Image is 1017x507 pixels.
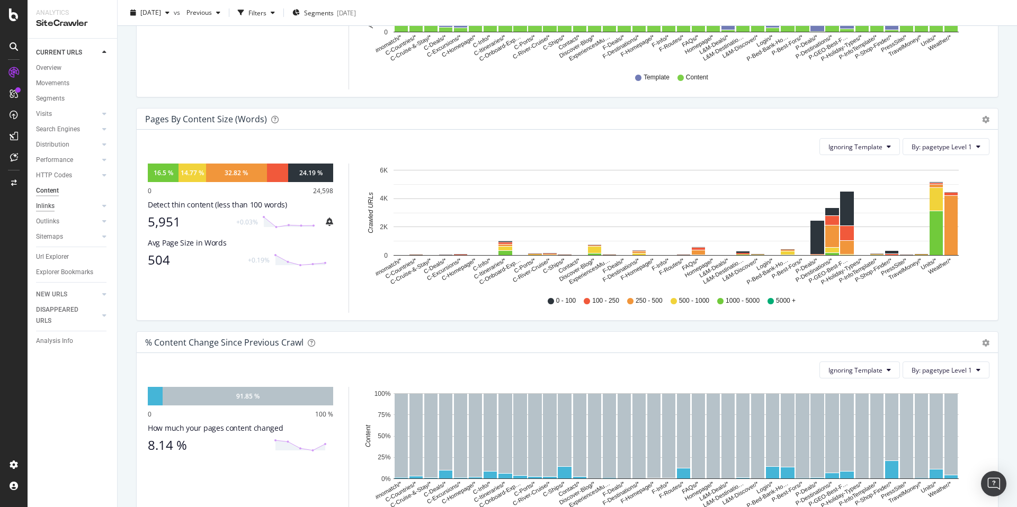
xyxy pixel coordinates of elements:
[795,33,834,60] text: P-Destinations/*
[36,62,61,74] div: Overview
[542,480,567,498] text: C-Ships/*
[471,33,492,49] text: C-Info/*
[602,480,641,506] text: F-Destinations/*
[880,480,908,500] text: PressSite/*
[558,480,596,506] text: Discover-Blog/*
[558,257,596,283] text: Discover-Blog/*
[473,480,507,503] text: C-Itineraries/*
[681,33,700,48] text: FAQs/*
[367,193,374,233] text: Crawled URLs
[982,116,989,123] div: gear
[36,155,99,166] a: Performance
[912,142,972,151] span: By: pagetype Level 1
[441,33,478,58] text: C-Homepage/*
[698,480,730,502] text: L&M-Deals/*
[795,257,819,275] text: P-Deals/*
[36,8,109,17] div: Analytics
[650,480,671,495] text: F-Info/*
[182,4,225,21] button: Previous
[36,251,110,262] a: Url Explorer
[681,480,700,495] text: FAQs/*
[556,296,576,305] span: 0 - 100
[838,257,879,284] text: P-InfoTemplate/*
[542,257,567,275] text: C-Ships/*
[374,480,403,501] text: #nomatch/*
[838,33,879,60] text: P-InfoTemplate/*
[557,257,582,274] text: Contact/*
[299,168,323,177] div: 24.19 %
[181,168,204,177] div: 14.77 %
[148,214,230,229] div: 5,951
[920,257,938,271] text: Units/*
[820,257,864,286] text: P-Holiday-Types/*
[854,257,894,283] text: P-Shop-Finder/*
[148,238,333,248] div: Avg Page Size in Words
[36,267,110,278] a: Explorer Bookmarks
[374,257,403,277] text: #nomatch/*
[248,8,266,17] div: Filters
[36,108,99,120] a: Visits
[36,139,99,150] a: Distribution
[234,4,279,21] button: Filters
[619,33,656,58] text: F-Homepage/*
[36,47,99,58] a: CURRENT URLS
[771,33,805,57] text: P-Best-Fors/*
[36,185,110,196] a: Content
[755,480,774,495] text: Login/*
[887,257,923,281] text: TravelMoney/*
[795,257,834,283] text: P-Destinations/*
[36,155,73,166] div: Performance
[828,366,882,375] span: Ignoring Template
[619,480,656,505] text: F-Homepage/*
[145,337,304,348] div: % Content Change since Previous Crawl
[681,257,700,271] text: FAQs/*
[912,366,972,375] span: By: pagetype Level 1
[384,252,388,259] text: 0
[838,480,879,507] text: P-InfoTemplate/*
[513,33,537,51] text: C-Ports/*
[426,257,463,282] text: C-Excursions/*
[887,480,923,504] text: TravelMoney/*
[36,336,73,347] div: Analysis Info
[592,296,619,305] span: 100 - 250
[557,33,582,51] text: Contact/*
[473,257,507,280] text: C-Itineraries/*
[174,8,182,17] span: vs
[602,257,626,275] text: F-Deals/*
[315,410,333,419] div: 100 %
[854,480,894,506] text: P-Shop-Finder/*
[558,33,596,59] text: Discover-Blog/*
[337,8,356,17] div: [DATE]
[920,480,938,494] text: Units/*
[795,480,834,506] text: P-Destinations/*
[148,186,151,195] div: 0
[471,480,492,495] text: C-Info/*
[513,480,537,497] text: C-Ports/*
[36,289,67,300] div: NEW URLS
[378,454,390,461] text: 25%
[684,480,716,502] text: Homepage/*
[182,8,212,17] span: Previous
[380,195,388,203] text: 4K
[374,390,391,397] text: 100%
[362,164,989,286] svg: A chart.
[236,392,260,401] div: 91.85 %
[145,114,267,124] div: Pages by Content Size (Words)
[698,33,730,56] text: L&M-Deals/*
[36,216,99,227] a: Outlinks
[512,33,552,60] text: C-River-Cruise/*
[148,423,333,433] div: How much your pages content changed
[148,410,151,419] div: 0
[981,471,1006,496] div: Open Intercom Messenger
[140,8,161,17] span: 2025 Sep. 1st
[619,257,656,282] text: F-Homepage/*
[236,218,258,227] div: +0.03%
[776,296,796,305] span: 5000 +
[36,304,90,327] div: DISAPPEARED URLS
[854,33,894,60] text: P-Shop-Finder/*
[887,33,923,58] text: TravelMoney/*
[36,289,99,300] a: NEW URLS
[602,33,641,60] text: F-Destinations/*
[384,33,418,57] text: C-Countries/*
